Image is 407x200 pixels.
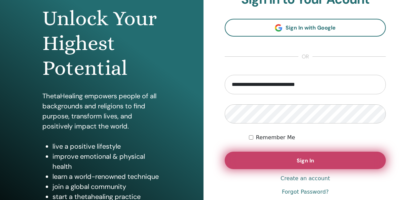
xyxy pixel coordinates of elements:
[52,141,161,151] li: live a positive lifestyle
[282,188,329,196] a: Forgot Password?
[52,171,161,182] li: learn a world-renowned technique
[42,6,161,81] h1: Unlock Your Highest Potential
[225,19,386,37] a: Sign In with Google
[42,91,161,131] p: ThetaHealing empowers people of all backgrounds and religions to find purpose, transform lives, a...
[249,134,386,142] div: Keep me authenticated indefinitely or until I manually logout
[286,24,336,31] span: Sign In with Google
[256,134,295,142] label: Remember Me
[298,53,312,61] span: or
[52,182,161,192] li: join a global community
[297,157,314,164] span: Sign In
[52,151,161,171] li: improve emotional & physical health
[225,152,386,169] button: Sign In
[281,174,330,183] a: Create an account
